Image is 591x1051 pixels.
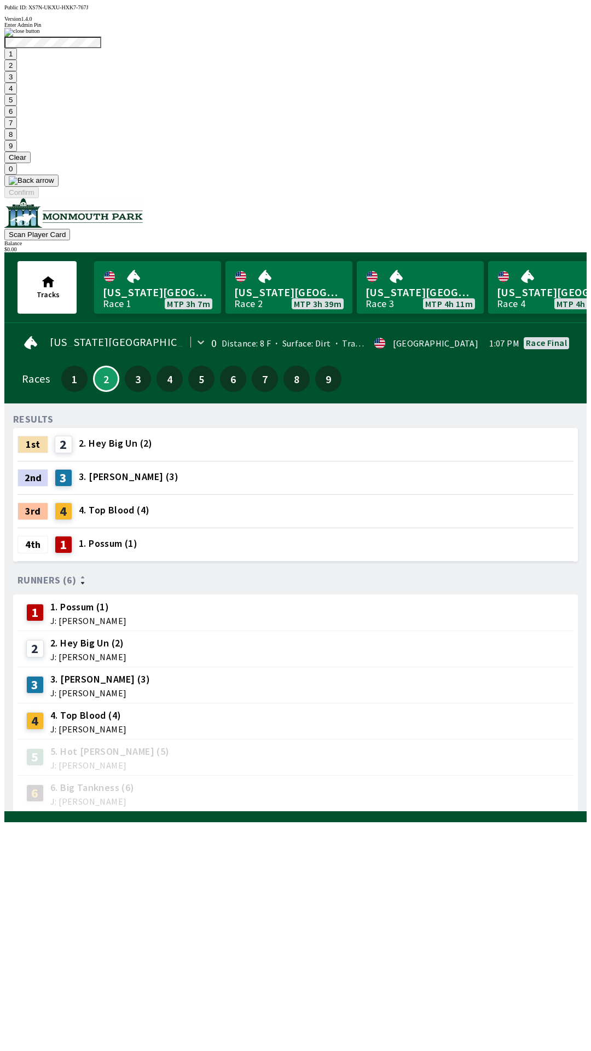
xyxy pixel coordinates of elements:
[4,152,31,163] button: Clear
[79,436,153,451] span: 2. Hey Big Un (2)
[4,16,587,22] div: Version 1.4.0
[497,299,525,308] div: Race 4
[103,285,212,299] span: [US_STATE][GEOGRAPHIC_DATA]
[50,761,170,770] span: J: [PERSON_NAME]
[18,261,77,314] button: Tracks
[4,240,587,246] div: Balance
[37,290,60,299] span: Tracks
[4,106,17,117] button: 6
[50,600,126,614] span: 1. Possum (1)
[50,744,170,759] span: 5. Hot [PERSON_NAME] (5)
[18,469,48,487] div: 2nd
[79,470,178,484] span: 3. [PERSON_NAME] (3)
[55,503,72,520] div: 4
[366,299,394,308] div: Race 3
[61,366,88,392] button: 1
[4,28,40,37] img: close button
[50,708,126,723] span: 4. Top Blood (4)
[50,689,150,697] span: J: [PERSON_NAME]
[125,366,151,392] button: 3
[79,503,149,517] span: 4. Top Blood (4)
[4,22,587,28] div: Enter Admin Pin
[50,781,135,795] span: 6. Big Tankness (6)
[220,366,246,392] button: 6
[50,338,213,347] span: [US_STATE][GEOGRAPHIC_DATA]
[167,299,210,308] span: MTP 3h 7m
[489,339,519,348] span: 1:07 PM
[222,338,271,349] span: Distance: 8 F
[393,339,478,348] div: [GEOGRAPHIC_DATA]
[18,576,76,585] span: Runners (6)
[93,366,119,392] button: 2
[234,299,263,308] div: Race 2
[283,366,310,392] button: 8
[4,140,17,152] button: 9
[28,4,88,10] span: XS7N-UKXU-HXK7-767J
[366,285,475,299] span: [US_STATE][GEOGRAPHIC_DATA]
[254,375,275,383] span: 7
[271,338,331,349] span: Surface: Dirt
[4,187,39,198] button: Confirm
[50,725,126,734] span: J: [PERSON_NAME]
[128,375,148,383] span: 3
[234,285,344,299] span: [US_STATE][GEOGRAPHIC_DATA]
[79,536,137,551] span: 1. Possum (1)
[225,261,352,314] a: [US_STATE][GEOGRAPHIC_DATA]Race 2MTP 3h 39m
[4,48,17,60] button: 1
[50,636,126,650] span: 2. Hey Big Un (2)
[64,375,85,383] span: 1
[50,652,126,661] span: J: [PERSON_NAME]
[4,94,17,106] button: 5
[331,338,426,349] span: Track Condition: Fast
[315,366,341,392] button: 9
[286,375,307,383] span: 8
[223,375,244,383] span: 6
[4,198,143,228] img: venue logo
[4,71,17,83] button: 3
[4,246,587,252] div: $ 0.00
[357,261,484,314] a: [US_STATE][GEOGRAPHIC_DATA]Race 3MTP 4h 11m
[526,338,567,347] div: Race final
[26,712,44,730] div: 4
[157,366,183,392] button: 4
[4,60,17,71] button: 2
[425,299,473,308] span: MTP 4h 11m
[4,229,70,240] button: Scan Player Card
[18,436,48,453] div: 1st
[4,163,17,175] button: 0
[4,129,17,140] button: 8
[4,83,17,94] button: 4
[103,299,131,308] div: Race 1
[26,784,44,802] div: 6
[55,536,72,553] div: 1
[4,4,587,10] div: Public ID:
[294,299,341,308] span: MTP 3h 39m
[18,575,573,586] div: Runners (6)
[252,366,278,392] button: 7
[26,676,44,694] div: 3
[211,339,217,348] div: 0
[318,375,339,383] span: 9
[26,640,44,657] div: 2
[26,604,44,621] div: 1
[26,748,44,766] div: 5
[50,797,135,806] span: J: [PERSON_NAME]
[9,176,54,185] img: Back arrow
[13,415,54,424] div: RESULTS
[55,436,72,453] div: 2
[94,261,221,314] a: [US_STATE][GEOGRAPHIC_DATA]Race 1MTP 3h 7m
[18,503,48,520] div: 3rd
[22,374,50,383] div: Races
[191,375,212,383] span: 5
[4,117,17,129] button: 7
[50,616,126,625] span: J: [PERSON_NAME]
[55,469,72,487] div: 3
[18,536,48,553] div: 4th
[50,672,150,686] span: 3. [PERSON_NAME] (3)
[97,376,115,382] span: 2
[188,366,215,392] button: 5
[159,375,180,383] span: 4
